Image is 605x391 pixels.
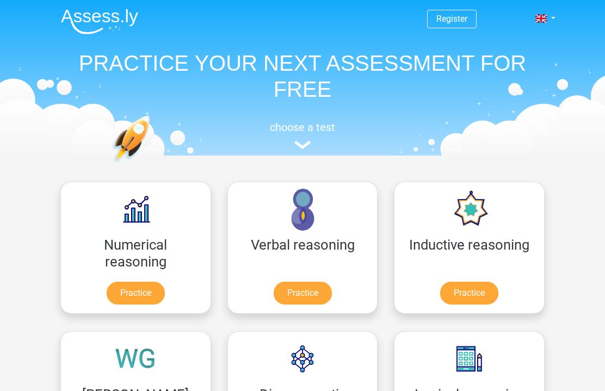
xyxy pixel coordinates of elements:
img: practice [112,115,192,214]
img: assessment [294,141,311,149]
img: Assessly [61,9,138,34]
h1: PRACTICE YOUR NEXT ASSESSMENT FOR FREE [52,50,553,102]
a: Register [436,14,467,24]
h5: choose a test [52,121,553,134]
a: Practice [274,282,332,305]
a: Practice [440,282,498,305]
a: choose a test [52,121,553,150]
a: Practice [107,282,165,305]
